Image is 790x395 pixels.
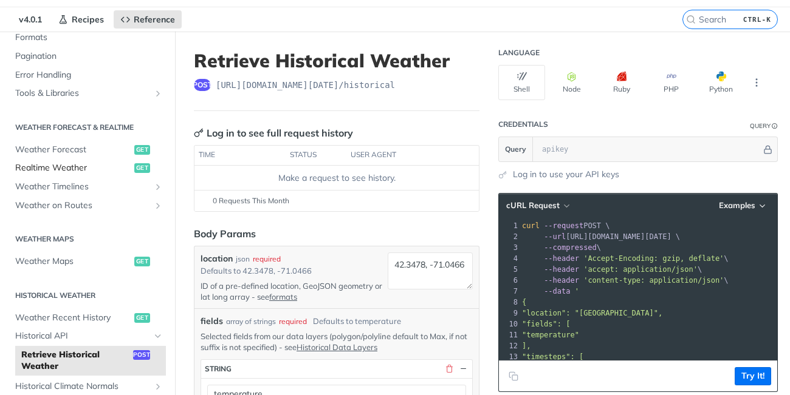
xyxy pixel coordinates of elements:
div: json [236,254,250,265]
div: Defaults to 42.3478, -71.0466 [201,265,312,277]
span: "timesteps": [ [522,353,583,361]
span: --header [544,265,579,274]
span: Weather Forecast [15,144,131,156]
span: "fields": [ [522,320,570,328]
button: Examples [715,200,771,212]
button: Shell [498,65,545,100]
button: Show subpages for Weather on Routes [153,201,163,211]
button: Delete [444,363,455,374]
a: Realtime Weatherget [9,159,166,177]
textarea: 42.3478, -71.0466 [388,252,473,289]
span: Weather Maps [15,255,131,268]
a: Recipes [52,10,111,29]
div: Query [750,121,771,130]
span: get [134,257,150,266]
h2: Weather Forecast & realtime [9,122,166,133]
div: 4 [499,253,520,264]
label: location [201,252,233,265]
span: 'content-type: application/json' [583,276,724,285]
a: Tools & LibrariesShow subpages for Tools & Libraries [9,84,166,103]
span: --compressed [544,243,597,252]
button: Copy to clipboard [505,367,522,385]
span: Weather Timelines [15,181,150,193]
span: --data [544,287,570,295]
div: 12 [499,340,520,351]
button: Query [499,137,533,161]
span: ], [522,342,531,350]
span: Weather on Routes [15,200,150,212]
span: Formats [15,32,163,44]
span: Retrieve Historical Weather [21,349,130,373]
span: Query [505,144,526,155]
th: user agent [346,146,455,165]
span: { [522,298,526,306]
div: 8 [499,297,520,308]
button: Try It! [735,367,771,385]
a: Historical APIHide subpages for Historical API [9,327,166,345]
button: Hide subpages for Historical API [153,331,163,341]
span: get [134,313,150,323]
a: formats [269,292,297,302]
div: 5 [499,264,520,275]
span: Historical Climate Normals [15,380,150,393]
input: apikey [536,137,761,161]
a: Log in to use your API keys [513,168,619,181]
svg: More ellipsis [751,77,762,88]
button: cURL Request [502,200,573,212]
div: Defaults to temperature [313,316,401,328]
span: 0 Requests This Month [213,195,289,206]
a: Formats [9,29,166,47]
button: Node [548,65,595,100]
button: PHP [648,65,695,100]
a: Weather TimelinesShow subpages for Weather Timelines [9,178,166,196]
a: Weather on RoutesShow subpages for Weather on Routes [9,197,166,215]
span: Recipes [72,14,104,25]
div: Body Params [194,226,256,241]
i: Information [772,123,778,129]
div: Log in to see full request history [194,126,353,140]
a: Reference [114,10,182,29]
div: 13 [499,351,520,362]
span: --url [544,232,566,241]
a: Weather Recent Historyget [9,309,166,327]
span: get [134,163,150,173]
span: cURL Request [506,200,560,211]
a: Retrieve Historical Weatherpost [15,346,166,376]
button: More Languages [747,73,766,92]
span: ' [575,287,579,295]
a: Historical Data Layers [297,342,377,352]
h2: Weather Maps [9,234,166,245]
span: "temperature" [522,331,579,339]
div: 3 [499,242,520,253]
a: Pagination [9,47,166,66]
div: 2 [499,231,520,242]
div: required [279,316,307,327]
button: Hide [458,363,469,374]
div: required [253,254,281,265]
span: 'accept: application/json' [583,265,698,274]
kbd: CTRL-K [740,13,774,25]
span: \ [522,265,702,274]
div: Credentials [498,120,548,129]
button: Show subpages for Tools & Libraries [153,89,163,98]
span: --request [544,221,583,230]
span: \ [522,254,729,263]
span: 'Accept-Encoding: gzip, deflate' [583,254,724,263]
span: \ [522,276,729,285]
div: Make a request to see history. [199,172,474,184]
span: post [194,79,211,91]
span: Error Handling [15,69,163,81]
div: QueryInformation [750,121,778,130]
h2: Historical Weather [9,290,166,301]
span: Weather Recent History [15,312,131,324]
a: Error Handling [9,66,166,84]
span: [URL][DOMAIN_NAME][DATE] \ [522,232,680,241]
span: get [134,145,150,155]
div: 6 [499,275,520,286]
span: Pagination [15,50,163,62]
span: \ [522,243,601,252]
span: v4.0.1 [12,10,49,29]
span: fields [201,315,223,328]
span: Tools & Libraries [15,87,150,100]
span: Examples [719,200,755,211]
